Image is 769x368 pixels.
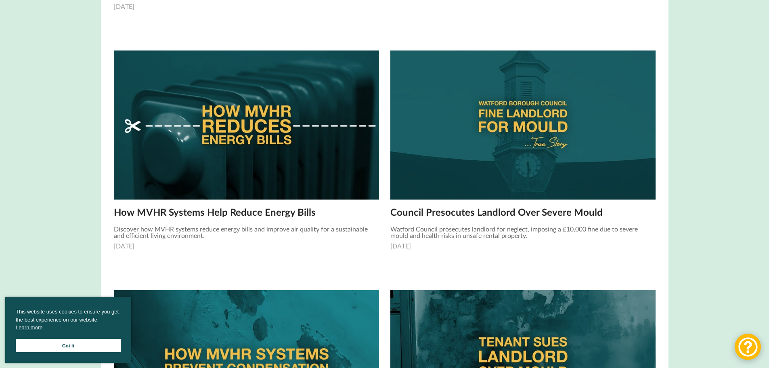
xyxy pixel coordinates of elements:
span: This website uses cookies to ensure you get the best experience on our website. [16,308,121,334]
img: Council Presocutes Landlord Over Severe Mould [390,50,656,200]
span: Discover how MVHR systems reduce energy bills and improve air quality for a sustainable and effic... [114,225,368,239]
img: How MVHR Systems Help Reduce Energy Bills [114,50,379,200]
a: How MVHR Systems Help Reduce Energy Bills [114,206,316,218]
div: [DATE] [114,2,379,10]
a: Council Presocutes Landlord Over Severe Mould [390,206,603,218]
div: cookieconsent [5,297,131,363]
div: [DATE] [114,242,379,250]
span: Watford Council prosecutes landlord for neglect, imposing a £10,000 fine due to severe mould and ... [390,225,638,239]
div: [DATE] [390,242,656,250]
a: Got it cookie [16,339,121,352]
a: cookies - Learn more [16,324,42,332]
